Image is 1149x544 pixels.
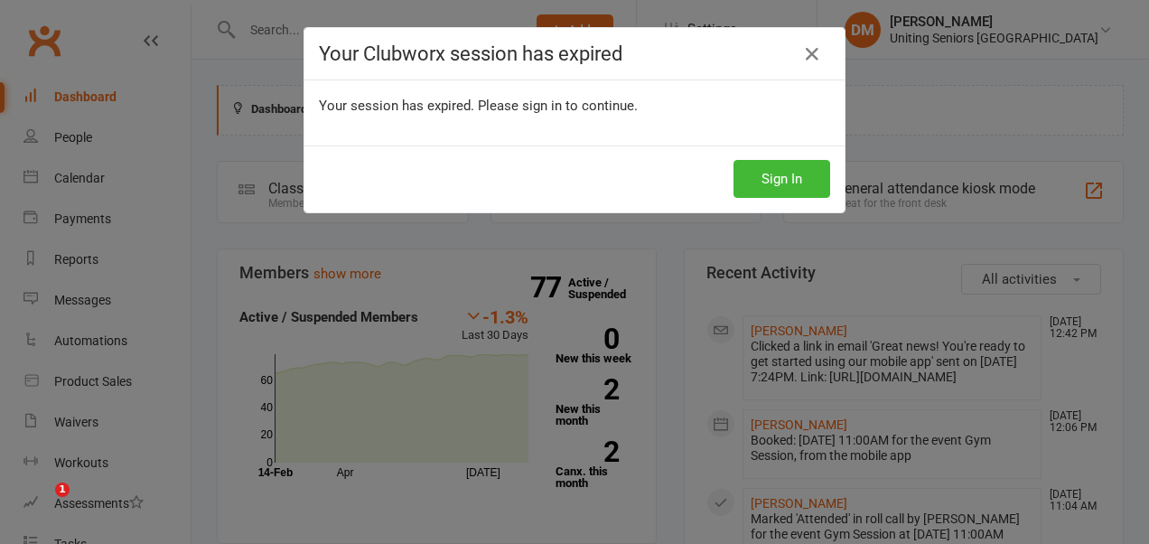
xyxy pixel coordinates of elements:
[733,160,830,198] button: Sign In
[319,42,830,65] h4: Your Clubworx session has expired
[798,40,827,69] a: Close
[55,483,70,497] span: 1
[319,98,638,114] span: Your session has expired. Please sign in to continue.
[18,483,61,526] iframe: Intercom live chat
